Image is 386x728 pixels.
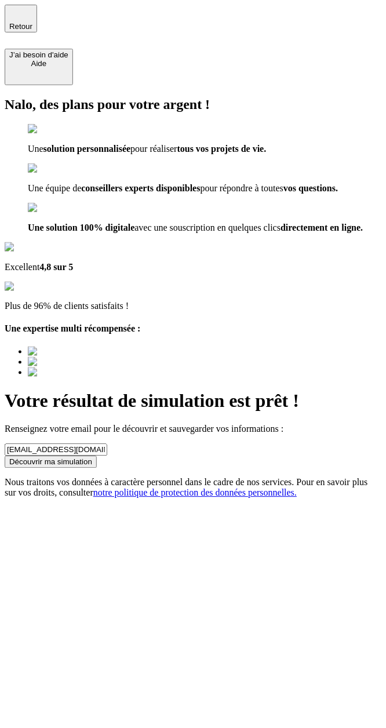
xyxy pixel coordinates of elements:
img: Best savings advice award [28,347,135,357]
h1: Votre résultat de simulation est prêt ! [5,391,381,412]
input: Email [5,444,107,456]
div: Découvrir ma simulation [9,458,92,467]
div: J’ai besoin d'aide [9,50,68,59]
img: reviews stars [5,282,62,292]
span: Nous traitons vos données à caractère personnel dans le cadre de nos services. Pour en savoir plu... [5,478,368,498]
a: notre politique de protection des données personnelles. [93,488,297,498]
button: Retour [5,5,37,32]
button: J’ai besoin d'aideAide [5,49,73,85]
span: tous vos projets de vie. [177,144,267,154]
span: Une équipe de [28,183,81,193]
span: avec une souscription en quelques clics [134,223,281,232]
span: pour réaliser [130,144,177,154]
img: Best savings advice award [28,357,135,367]
img: checkmark [28,163,78,174]
span: Retour [9,22,32,31]
img: Best savings advice award [28,367,135,378]
button: Découvrir ma simulation [5,456,97,468]
span: Une solution 100% digitale [28,223,134,232]
img: Google Review [5,242,72,253]
h4: Une expertise multi récompensée : [5,324,381,334]
span: Une [28,144,43,154]
span: 4,8 sur 5 [39,262,73,272]
img: checkmark [28,124,78,134]
span: conseillers experts disponibles [81,183,200,193]
div: Aide [9,59,68,68]
span: directement en ligne. [281,223,363,232]
span: vos questions. [283,183,338,193]
h2: Nalo, des plans pour votre argent ! [5,97,381,112]
p: Plus de 96% de clients satisfaits ! [5,301,381,312]
span: pour répondre à toutes [201,183,284,193]
span: solution personnalisée [43,144,131,154]
p: Renseignez votre email pour le découvrir et sauvegarder vos informations : [5,424,381,435]
span: Excellent [5,262,39,272]
img: checkmark [28,203,78,213]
